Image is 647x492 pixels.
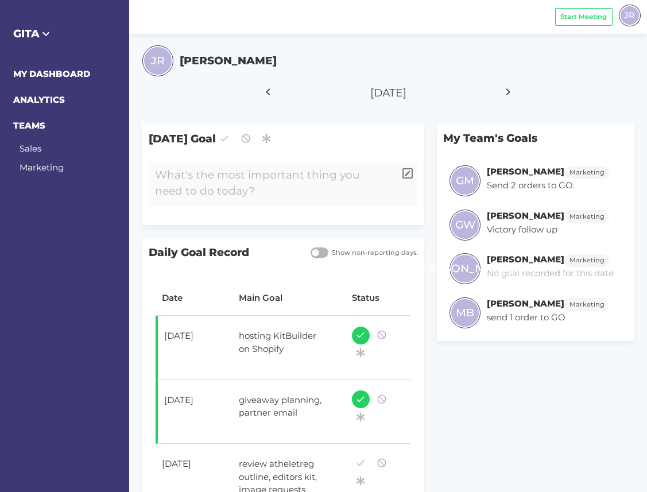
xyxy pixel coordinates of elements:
p: Victory follow up [487,223,609,237]
h5: [PERSON_NAME] [180,53,277,69]
h6: TEAMS [13,119,117,133]
span: Marketing [569,300,605,309]
p: My Team's Goals [437,123,634,153]
span: GM [456,173,474,189]
span: Marketing [569,212,605,222]
span: Show non-reporting days. [328,248,417,258]
h6: [PERSON_NAME] [487,298,564,309]
span: GW [455,217,475,233]
a: Marketing [20,162,64,173]
span: JR [624,9,635,22]
span: Start Meeting [560,12,607,22]
div: Status [352,292,404,305]
span: [DATE] Goal [142,123,424,154]
td: [DATE] [156,380,233,444]
a: Marketing [564,210,609,221]
a: Marketing [564,166,609,177]
span: JR [151,53,165,69]
h6: [PERSON_NAME] [487,210,564,221]
p: send 1 order to GO [487,311,609,324]
a: ANALYTICS [13,94,65,105]
div: Main Goal [239,292,339,305]
span: [PERSON_NAME] [417,261,513,277]
span: MB [456,305,474,321]
p: Send 2 orders to GO. [487,179,609,192]
div: JR [619,5,641,26]
a: Marketing [564,298,609,309]
div: giveaway planning, partner email [233,388,333,427]
span: [DATE] [370,86,406,99]
button: Start Meeting [555,8,613,26]
td: [DATE] [156,316,233,380]
a: Sales [20,143,41,154]
span: Daily Goal Record [142,238,304,268]
div: hosting KitBuilder on Shopify [233,323,333,362]
p: No goal recorded for this date [487,267,614,280]
h6: [PERSON_NAME] [487,254,564,265]
a: Marketing [564,254,609,265]
h5: GITA [13,26,117,42]
span: Marketing [569,255,605,265]
h6: [PERSON_NAME] [487,166,564,177]
div: Date [162,292,226,305]
a: MY DASHBOARD [13,68,90,79]
span: Marketing [569,168,605,177]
